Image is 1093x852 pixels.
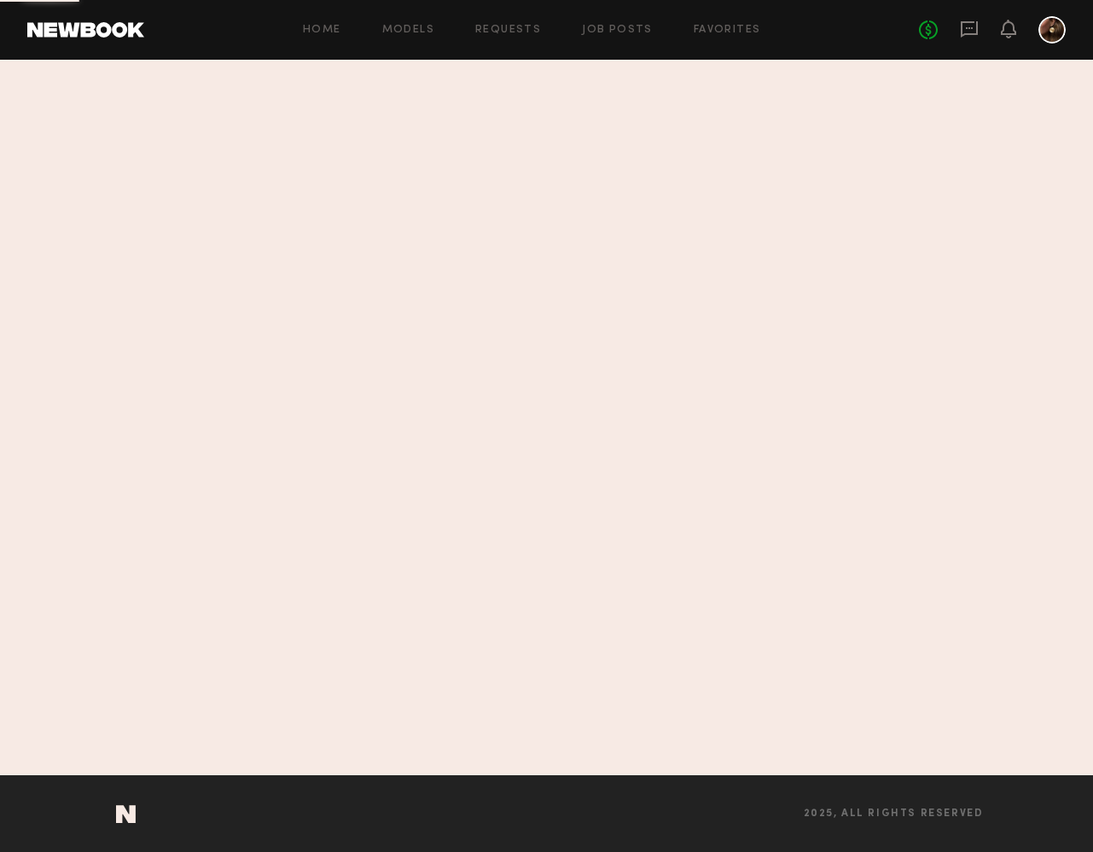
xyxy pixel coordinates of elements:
a: Favorites [694,25,761,36]
a: Requests [475,25,541,36]
a: Job Posts [582,25,653,36]
span: 2025, all rights reserved [804,809,984,820]
a: Home [303,25,341,36]
a: Models [382,25,434,36]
